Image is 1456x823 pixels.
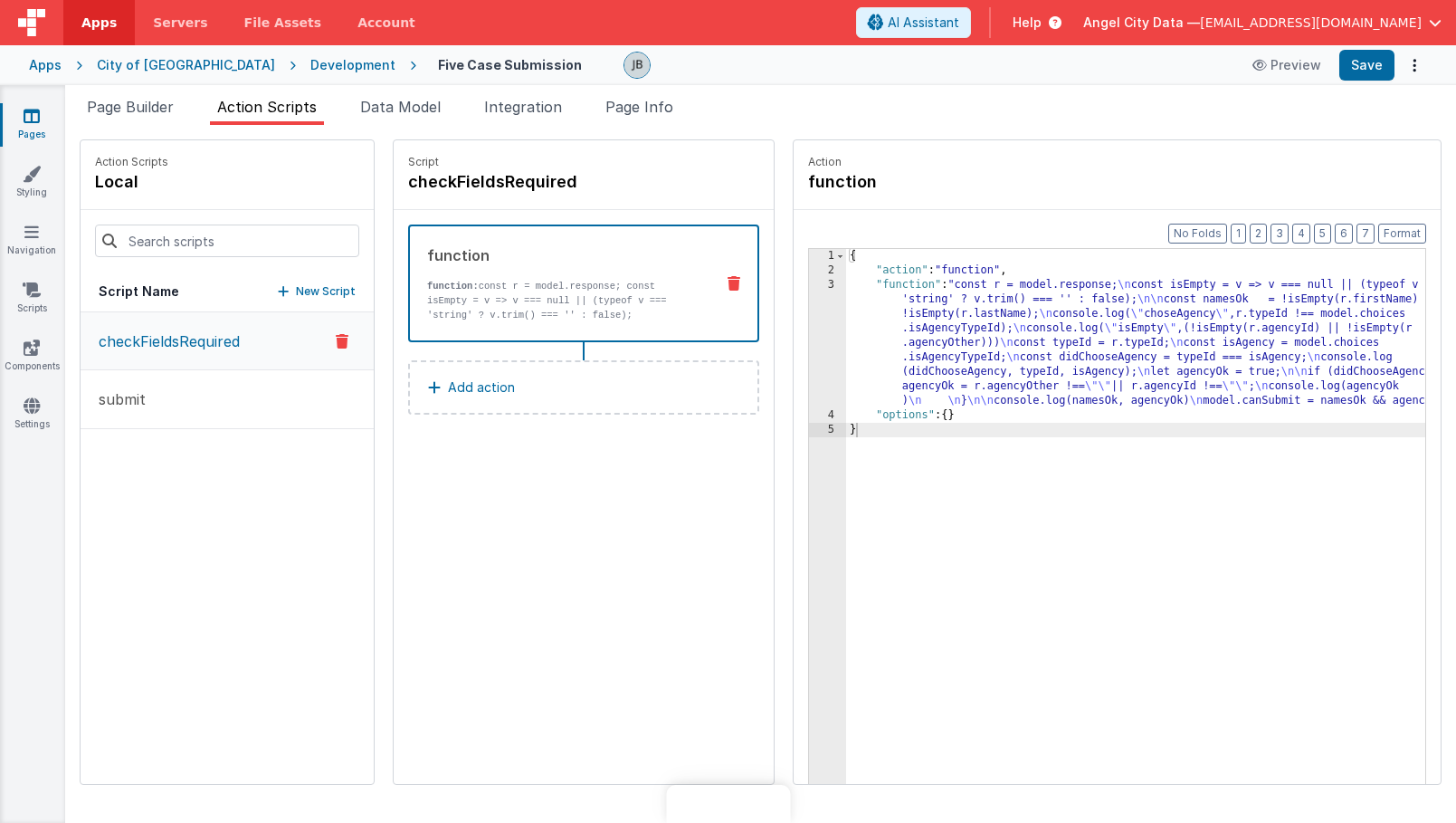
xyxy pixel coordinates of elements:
[1231,224,1246,244] button: 1
[605,98,673,116] span: Page Info
[856,7,971,38] button: AI Assistant
[360,98,441,116] span: Data Model
[809,408,846,423] div: 4
[427,244,699,266] div: function
[1013,14,1042,32] span: Help
[296,282,356,301] p: New Script
[1242,51,1332,80] button: Preview
[1270,224,1289,244] button: 3
[1200,14,1422,32] span: [EMAIL_ADDRESS][DOMAIN_NAME]
[408,169,680,195] h4: checkFieldsRequired
[1083,14,1442,32] button: Angel City Data — [EMAIL_ADDRESS][DOMAIN_NAME]
[153,14,207,32] span: Servers
[88,388,146,410] p: submit
[808,155,1426,169] p: Action
[81,14,117,32] span: Apps
[95,155,168,169] p: Action Scripts
[95,225,359,257] input: Search scripts
[809,278,846,408] div: 3
[81,370,374,429] button: submit
[888,14,959,32] span: AI Assistant
[87,98,174,116] span: Page Builder
[448,377,515,398] p: Add action
[99,282,179,301] h5: Script Name
[97,56,275,74] div: City of [GEOGRAPHIC_DATA]
[1402,53,1427,78] button: Options
[808,169,1080,195] h4: function
[1083,14,1200,32] span: Angel City Data —
[88,330,240,352] p: checkFieldsRequired
[1314,224,1331,244] button: 5
[310,56,395,74] div: Development
[666,785,790,823] iframe: Marker.io feedback button
[427,281,479,292] strong: function:
[29,56,62,74] div: Apps
[1378,224,1426,244] button: Format
[81,312,374,370] button: checkFieldsRequired
[427,279,699,322] p: const r = model.response; const isEmpty = v => v === null || (typeof v === 'string' ? v.trim() ==...
[809,423,846,437] div: 5
[278,282,356,301] button: New Script
[408,360,759,415] button: Add action
[1356,224,1375,244] button: 7
[1335,224,1353,244] button: 6
[809,249,846,263] div: 1
[408,155,759,169] p: Script
[1168,224,1227,244] button: No Folds
[217,98,317,116] span: Action Scripts
[809,263,846,278] div: 2
[95,169,168,195] h4: local
[1292,224,1310,244] button: 4
[624,53,650,78] img: 9990944320bbc1bcb8cfbc08cd9c0949
[484,98,562,116] span: Integration
[438,58,582,72] h4: Five Case Submission
[1250,224,1267,244] button: 2
[244,14,322,32] span: File Assets
[1339,50,1394,81] button: Save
